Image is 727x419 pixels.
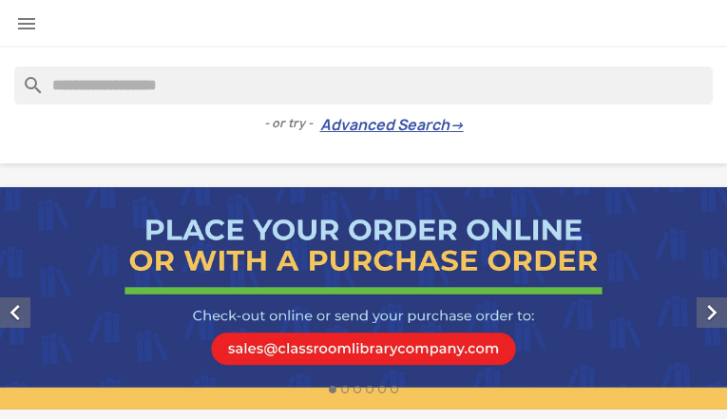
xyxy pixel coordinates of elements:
[15,12,38,35] i: 
[14,67,713,105] input: Search
[450,116,464,135] span: →
[320,116,464,135] a: Advanced Search→
[697,297,727,328] i: 
[14,67,37,89] i: search
[264,114,320,133] span: - or try -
